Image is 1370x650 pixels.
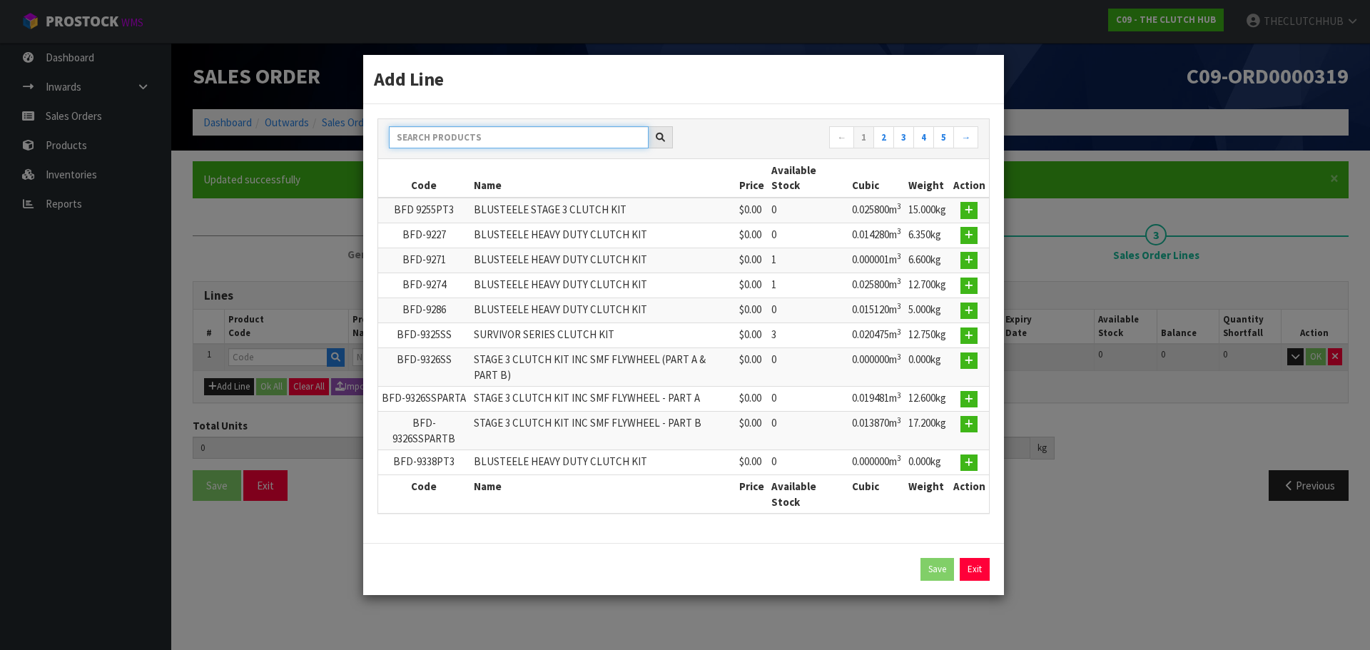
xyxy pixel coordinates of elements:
[470,412,736,450] td: STAGE 3 CLUTCH KIT INC SMF FLYWHEEL - PART B
[905,475,950,513] th: Weight
[470,159,736,198] th: Name
[768,248,848,273] td: 1
[897,327,901,337] sup: 3
[470,348,736,387] td: STAGE 3 CLUTCH KIT INC SMF FLYWHEEL (PART A & PART B)
[378,159,470,198] th: Code
[933,126,954,149] a: 5
[768,475,848,513] th: Available Stock
[378,248,470,273] td: BFD-9271
[905,298,950,323] td: 5.000kg
[848,298,905,323] td: 0.015120m
[378,387,470,412] td: BFD-9326SSPARTA
[905,223,950,248] td: 6.350kg
[905,348,950,387] td: 0.000kg
[736,475,768,513] th: Price
[960,558,990,581] a: Exit
[736,298,768,323] td: $0.00
[470,198,736,223] td: BLUSTEELE STAGE 3 CLUTCH KIT
[736,223,768,248] td: $0.00
[470,248,736,273] td: BLUSTEELE HEAVY DUTY CLUTCH KIT
[905,273,950,298] td: 12.700kg
[848,475,905,513] th: Cubic
[848,412,905,450] td: 0.013870m
[905,198,950,223] td: 15.000kg
[768,198,848,223] td: 0
[378,198,470,223] td: BFD 9255PT3
[897,226,901,236] sup: 3
[897,276,901,286] sup: 3
[897,251,901,261] sup: 3
[848,223,905,248] td: 0.014280m
[897,390,901,400] sup: 3
[378,475,470,513] th: Code
[905,450,950,475] td: 0.000kg
[848,387,905,412] td: 0.019481m
[905,387,950,412] td: 12.600kg
[848,323,905,348] td: 0.020475m
[378,412,470,450] td: BFD-9326SSPARTB
[470,450,736,475] td: BLUSTEELE HEAVY DUTY CLUTCH KIT
[378,348,470,387] td: BFD-9326SS
[768,298,848,323] td: 0
[920,558,954,581] button: Save
[378,223,470,248] td: BFD-9227
[897,201,901,211] sup: 3
[736,348,768,387] td: $0.00
[378,298,470,323] td: BFD-9286
[470,223,736,248] td: BLUSTEELE HEAVY DUTY CLUTCH KIT
[736,198,768,223] td: $0.00
[848,273,905,298] td: 0.025800m
[768,159,848,198] th: Available Stock
[897,352,901,362] sup: 3
[905,248,950,273] td: 6.600kg
[378,273,470,298] td: BFD-9274
[950,475,989,513] th: Action
[736,387,768,412] td: $0.00
[768,348,848,387] td: 0
[768,387,848,412] td: 0
[768,273,848,298] td: 1
[736,159,768,198] th: Price
[389,126,649,148] input: Search products
[470,475,736,513] th: Name
[470,387,736,412] td: STAGE 3 CLUTCH KIT INC SMF FLYWHEEL - PART A
[848,198,905,223] td: 0.025800m
[768,412,848,450] td: 0
[905,323,950,348] td: 12.750kg
[736,450,768,475] td: $0.00
[736,412,768,450] td: $0.00
[950,159,989,198] th: Action
[768,450,848,475] td: 0
[873,126,894,149] a: 2
[470,273,736,298] td: BLUSTEELE HEAVY DUTY CLUTCH KIT
[848,248,905,273] td: 0.000001m
[829,126,854,149] a: ←
[853,126,874,149] a: 1
[768,323,848,348] td: 3
[905,159,950,198] th: Weight
[374,66,993,92] h3: Add Line
[953,126,978,149] a: →
[768,223,848,248] td: 0
[694,126,978,151] nav: Page navigation
[905,412,950,450] td: 17.200kg
[848,450,905,475] td: 0.000000m
[470,298,736,323] td: BLUSTEELE HEAVY DUTY CLUTCH KIT
[897,415,901,425] sup: 3
[736,248,768,273] td: $0.00
[736,273,768,298] td: $0.00
[736,323,768,348] td: $0.00
[897,301,901,311] sup: 3
[470,323,736,348] td: SURVIVOR SERIES CLUTCH KIT
[378,450,470,475] td: BFD-9338PT3
[378,323,470,348] td: BFD-9325SS
[913,126,934,149] a: 4
[848,348,905,387] td: 0.000000m
[893,126,914,149] a: 3
[848,159,905,198] th: Cubic
[897,453,901,463] sup: 3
